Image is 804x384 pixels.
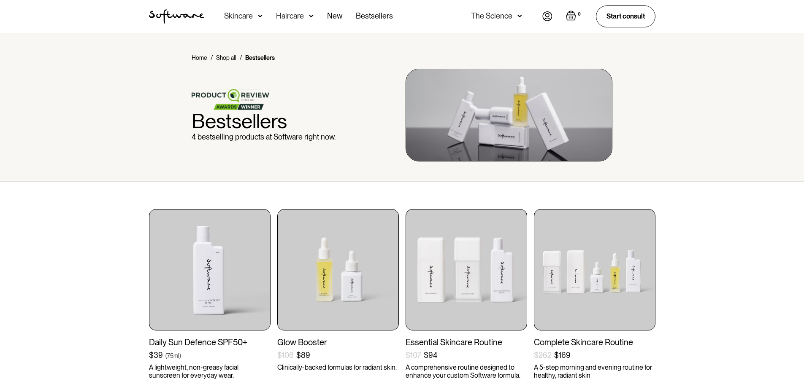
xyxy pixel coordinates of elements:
div: Essential Skincare Routine [406,337,527,347]
p: A comprehensive routine designed to enhance your custom Software formula. [406,363,527,379]
p: 4 bestselling products at Software right now. [192,132,336,142]
div: $262 [534,351,552,360]
div: Haircare [276,12,304,20]
div: Complete Skincare Routine [534,337,655,347]
img: arrow down [309,12,314,20]
div: 75ml [167,352,179,360]
img: Software Logo [149,9,204,24]
img: product review logo [192,89,269,110]
div: Skincare [224,12,253,20]
div: Daily Sun Defence SPF50+ [149,337,271,347]
a: home [149,9,204,24]
div: / [240,54,242,62]
div: $39 [149,351,163,360]
div: $89 [296,351,310,360]
div: $169 [554,351,571,360]
div: $107 [406,351,421,360]
p: A lightweight, non-greasy facial sunscreen for everyday wear. [149,363,271,379]
img: arrow down [258,12,263,20]
h1: Bestsellers [192,110,336,132]
a: Start consult [596,5,655,27]
a: Open cart [566,11,582,22]
div: ( [165,352,167,360]
div: ) [179,352,181,360]
img: arrow down [517,12,522,20]
p: Clinically-backed formulas for radiant skin. [277,363,399,371]
div: $108 [277,351,294,360]
p: A 5-step morning and evening routine for healthy, radiant skin [534,363,655,379]
div: 0 [576,11,582,18]
div: / [211,54,213,62]
a: Shop all [216,54,236,62]
a: Home [192,54,207,62]
div: Glow Booster [277,337,399,347]
div: Bestsellers [245,54,275,62]
div: $94 [424,351,437,360]
div: The Science [471,12,512,20]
